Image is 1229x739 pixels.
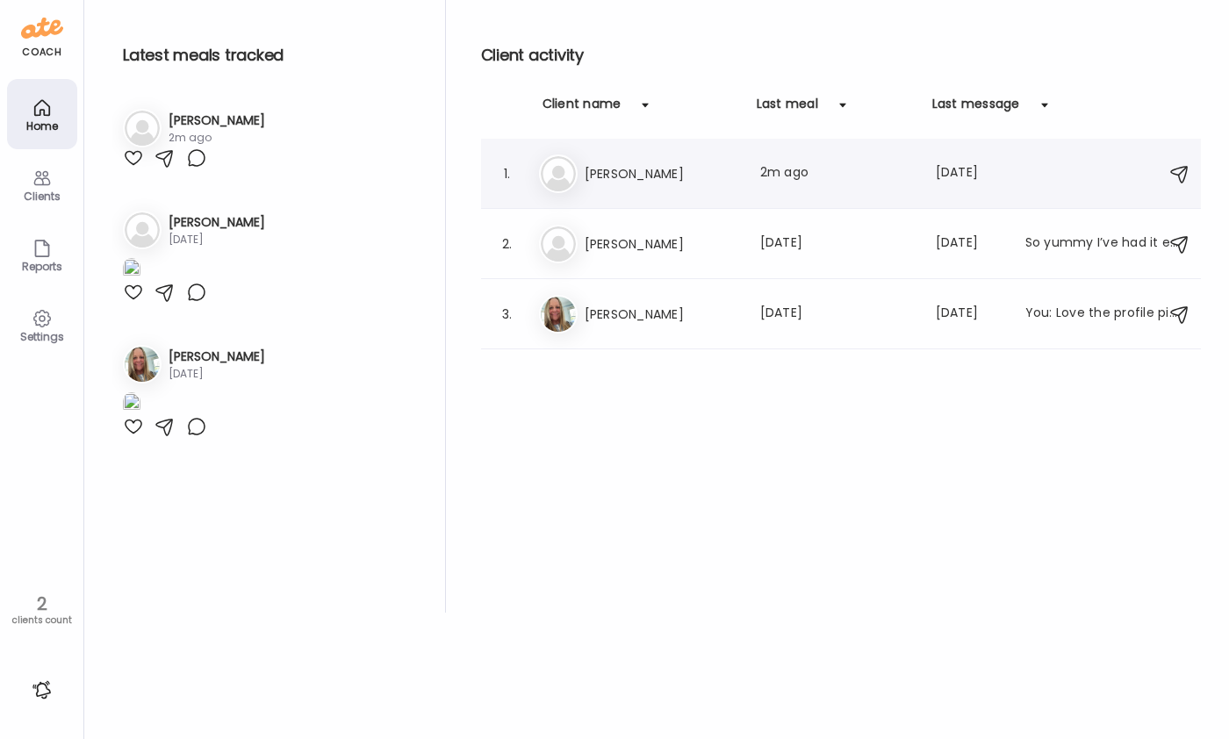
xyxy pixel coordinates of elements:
[125,212,160,248] img: bg-avatar-default.svg
[543,95,622,123] div: Client name
[11,190,74,202] div: Clients
[497,304,518,325] div: 3.
[123,42,417,68] h2: Latest meals tracked
[169,348,265,366] h3: [PERSON_NAME]
[760,304,915,325] div: [DATE]
[541,297,576,332] img: avatars%2FM3u1mqLYcKO2FLqPngGbWgPQZM43
[757,95,818,123] div: Last meal
[169,213,265,232] h3: [PERSON_NAME]
[585,304,739,325] h3: [PERSON_NAME]
[6,593,77,614] div: 2
[541,226,576,262] img: bg-avatar-default.svg
[11,261,74,272] div: Reports
[169,232,265,248] div: [DATE]
[6,614,77,627] div: clients count
[936,233,1004,255] div: [DATE]
[585,163,739,184] h3: [PERSON_NAME]
[497,163,518,184] div: 1.
[169,111,265,130] h3: [PERSON_NAME]
[22,45,61,60] div: coach
[123,258,140,282] img: images%2FUCpoExVay1VjqP7bvAO1utFbwKm1%2FrXQYrOCAE3cVqCzVTFVV%2FZp86WSEp9X4jP8KmzN9w_1080
[125,347,160,382] img: avatars%2FM3u1mqLYcKO2FLqPngGbWgPQZM43
[11,331,74,342] div: Settings
[760,163,915,184] div: 2m ago
[11,120,74,132] div: Home
[1025,304,1180,325] div: You: Love the profile pic!
[169,366,265,382] div: [DATE]
[585,233,739,255] h3: [PERSON_NAME]
[481,42,1201,68] h2: Client activity
[541,156,576,191] img: bg-avatar-default.svg
[21,14,63,42] img: ate
[125,111,160,146] img: bg-avatar-default.svg
[936,304,1004,325] div: [DATE]
[1025,233,1180,255] div: So yummy I’ve had it every day this week!
[497,233,518,255] div: 2.
[932,95,1020,123] div: Last message
[169,130,265,146] div: 2m ago
[936,163,1004,184] div: [DATE]
[760,233,915,255] div: [DATE]
[123,392,140,416] img: images%2FM3u1mqLYcKO2FLqPngGbWgPQZM43%2Ffavorites%2FCyslxG3MnFrwRnRSKP4G_1080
